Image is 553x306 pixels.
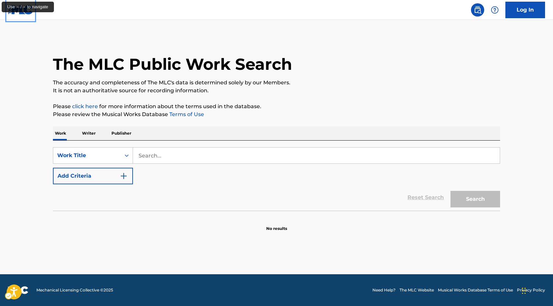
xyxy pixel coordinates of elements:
img: logo [8,286,28,294]
div: Chat Widget [520,274,553,306]
p: Work [53,126,68,140]
p: Publisher [109,126,133,140]
p: Please review the Musical Works Database [53,110,500,118]
a: Privacy Policy [517,287,545,293]
img: help [491,6,499,14]
p: No results [266,218,287,232]
p: It is not an authoritative source for recording information. [53,87,500,95]
p: Writer [80,126,98,140]
a: Music industry terminology | mechanical licensing collective [72,103,98,109]
img: MLC Logo [8,5,33,15]
input: Search... [133,148,500,163]
a: Log In [505,2,545,18]
h1: The MLC Public Work Search [53,54,292,74]
div: On [121,148,133,163]
p: Please for more information about the terms used in the database. [53,103,500,110]
div: Work Title [57,152,117,159]
a: Terms of Use [168,111,204,117]
p: The accuracy and completeness of The MLC's data is determined solely by our Members. [53,79,500,87]
a: The MLC Website [400,287,434,293]
iframe: Hubspot Iframe [520,274,553,306]
span: Mechanical Licensing Collective © 2025 [36,287,113,293]
button: Add Criteria [53,168,133,184]
img: search [474,6,482,14]
a: Musical Works Database Terms of Use [438,287,513,293]
form: Search Form [53,147,500,211]
div: Drag [522,281,526,301]
a: Need Help? [372,287,396,293]
img: 9d2ae6d4665cec9f34b9.svg [120,172,128,180]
